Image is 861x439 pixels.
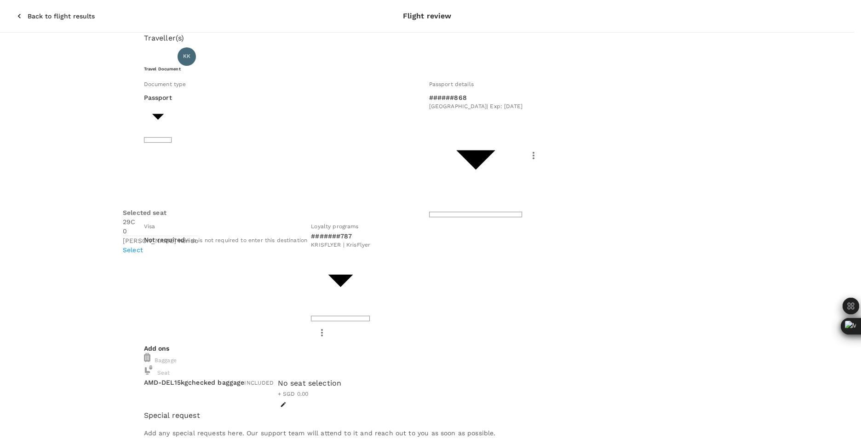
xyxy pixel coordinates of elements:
[144,428,711,438] p: Add any special requests here. Our support team will attend to it and reach out to you as soon as...
[183,52,190,61] span: KK
[144,378,174,387] p: AMD - DEL
[244,380,274,386] span: INCLUDED
[144,353,711,365] div: Baggage
[311,241,370,250] span: KRISFLYER | KrisFlyer
[200,51,287,62] p: [PERSON_NAME] Kondo
[429,102,523,111] span: [GEOGRAPHIC_DATA] | Exp: [DATE]
[403,11,452,22] p: Flight review
[144,81,186,87] span: Document type
[144,52,174,61] p: Traveller 1 :
[144,33,711,44] p: Traveller(s)
[144,365,711,378] div: Seat
[174,379,245,386] span: 15kg checked baggage
[185,237,307,243] span: Visa is not required to enter this destination
[278,378,342,389] div: No seat selection
[144,93,172,102] p: Passport
[144,410,711,421] p: Special request
[429,93,523,102] p: ######868
[144,66,711,72] h6: Travel Document
[144,344,711,353] p: Add ons
[311,223,358,230] span: Loyalty programs
[278,391,309,397] span: + SGD 0.00
[144,365,153,375] img: baggage-icon
[144,353,150,362] img: baggage-icon
[28,12,95,21] p: Back to flight results
[311,231,370,241] p: #######787
[429,81,474,87] span: Passport details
